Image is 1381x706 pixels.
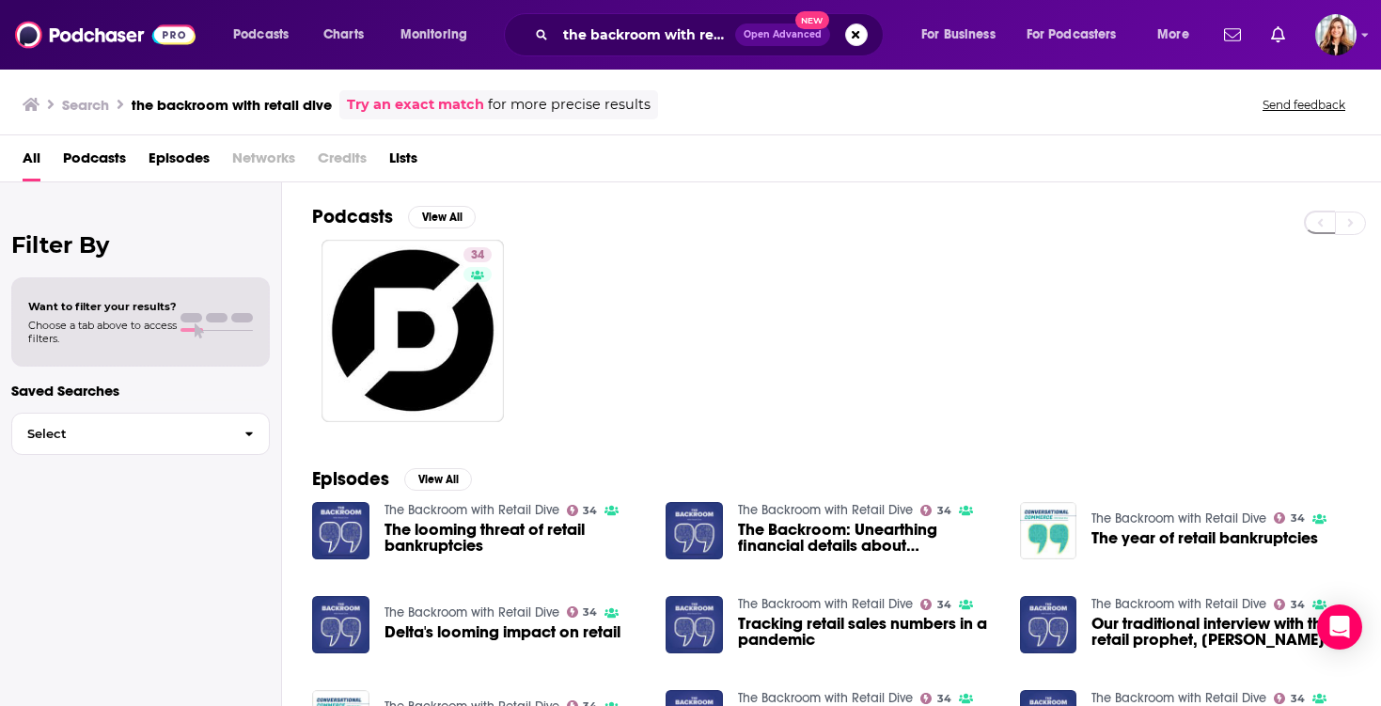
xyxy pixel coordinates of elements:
a: The looming threat of retail bankruptcies [384,522,644,554]
a: 34 [920,693,951,704]
h2: Episodes [312,467,389,491]
a: The Backroom with Retail Dive [738,502,913,518]
button: Show profile menu [1315,14,1357,55]
a: 34 [1274,512,1305,524]
a: Delta's looming impact on retail [384,624,620,640]
a: Episodes [149,143,210,181]
button: Open AdvancedNew [735,24,830,46]
a: The Backroom: Unearthing financial details about J.C. Penney [738,522,997,554]
span: Want to filter your results? [28,300,177,313]
div: Open Intercom Messenger [1317,604,1362,650]
div: Search podcasts, credits, & more... [522,13,902,56]
a: Show notifications dropdown [1216,19,1248,51]
a: 34 [463,247,492,262]
h3: Search [62,96,109,114]
a: The Backroom with Retail Dive [738,690,913,706]
a: The Backroom with Retail Dive [1091,690,1266,706]
a: The Backroom with Retail Dive [1091,510,1266,526]
a: EpisodesView All [312,467,472,491]
button: Send feedback [1257,97,1351,113]
a: The Backroom with Retail Dive [384,604,559,620]
a: 34 [1274,599,1305,610]
img: The looming threat of retail bankruptcies [312,502,369,559]
span: Our traditional interview with the retail prophet, [PERSON_NAME] [1091,616,1351,648]
h2: Podcasts [312,205,393,228]
a: 34 [1274,693,1305,704]
span: New [795,11,829,29]
span: Open Advanced [744,30,822,39]
span: Podcasts [233,22,289,48]
span: Charts [323,22,364,48]
img: Delta's looming impact on retail [312,596,369,653]
a: 34 [920,505,951,516]
button: open menu [220,20,313,50]
span: Credits [318,143,367,181]
button: open menu [1014,20,1144,50]
a: 34 [567,505,598,516]
span: Choose a tab above to access filters. [28,319,177,345]
img: The year of retail bankruptcies [1020,502,1077,559]
span: for more precise results [488,94,651,116]
p: Saved Searches [11,382,270,400]
img: The Backroom: Unearthing financial details about J.C. Penney [666,502,723,559]
span: 34 [937,507,951,515]
h2: Filter By [11,231,270,259]
a: Tracking retail sales numbers in a pandemic [738,616,997,648]
span: 34 [937,601,951,609]
button: View All [404,468,472,491]
span: 34 [1291,514,1305,523]
button: Select [11,413,270,455]
a: 34 [567,606,598,618]
img: User Profile [1315,14,1357,55]
span: 34 [1291,601,1305,609]
a: Show notifications dropdown [1263,19,1293,51]
a: 34 [322,240,504,422]
span: More [1157,22,1189,48]
button: View All [408,206,476,228]
a: Podchaser - Follow, Share and Rate Podcasts [15,17,196,53]
a: Lists [389,143,417,181]
span: 34 [471,246,484,265]
a: PodcastsView All [312,205,476,228]
img: Tracking retail sales numbers in a pandemic [666,596,723,653]
span: Monitoring [400,22,467,48]
span: 34 [583,507,597,515]
span: The Backroom: Unearthing financial details about [PERSON_NAME] [PERSON_NAME] [738,522,997,554]
a: 34 [920,599,951,610]
span: For Business [921,22,996,48]
span: 34 [583,608,597,617]
span: 34 [937,695,951,703]
h3: the backroom with retail dive [132,96,332,114]
a: The Backroom with Retail Dive [1091,596,1266,612]
a: The Backroom with Retail Dive [384,502,559,518]
span: For Podcasters [1027,22,1117,48]
a: The year of retail bankruptcies [1091,530,1318,546]
a: All [23,143,40,181]
a: Podcasts [63,143,126,181]
input: Search podcasts, credits, & more... [556,20,735,50]
span: Logged in as eeyler [1315,14,1357,55]
span: 34 [1291,695,1305,703]
button: open menu [1144,20,1213,50]
a: Our traditional interview with the retail prophet, Doug Stephens [1020,596,1077,653]
a: Charts [311,20,375,50]
a: Our traditional interview with the retail prophet, Doug Stephens [1091,616,1351,648]
span: Select [12,428,229,440]
button: open menu [908,20,1019,50]
span: Networks [232,143,295,181]
button: open menu [387,20,492,50]
a: Try an exact match [347,94,484,116]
